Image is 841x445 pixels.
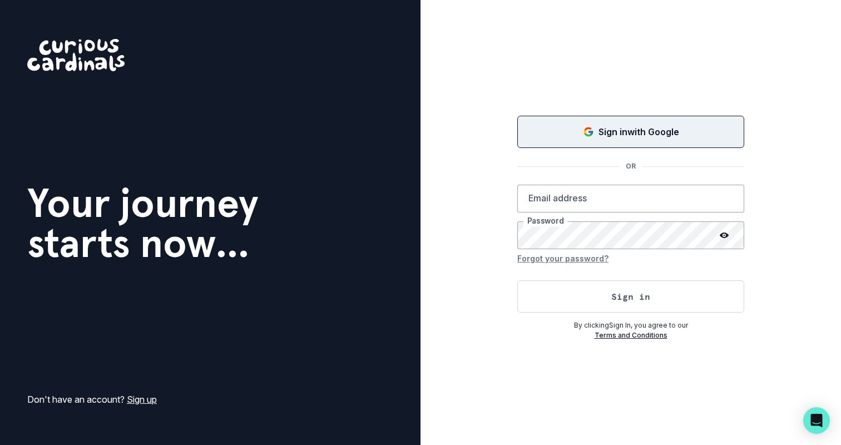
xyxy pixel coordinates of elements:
img: Curious Cardinals Logo [27,39,125,71]
button: Sign in [517,280,744,313]
button: Sign in with Google (GSuite) [517,116,744,148]
button: Forgot your password? [517,249,609,267]
p: By clicking Sign In , you agree to our [517,320,744,330]
div: Open Intercom Messenger [803,407,830,434]
p: Sign in with Google [598,125,679,139]
a: Terms and Conditions [595,331,667,339]
p: OR [619,161,642,171]
a: Sign up [127,394,157,405]
h1: Your journey starts now... [27,183,259,263]
p: Don't have an account? [27,393,157,406]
